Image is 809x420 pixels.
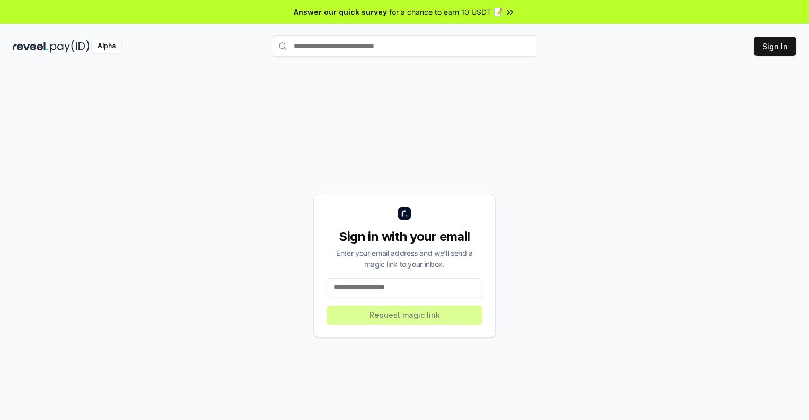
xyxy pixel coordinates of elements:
[92,40,121,53] div: Alpha
[50,40,90,53] img: pay_id
[389,6,503,17] span: for a chance to earn 10 USDT 📝
[398,207,411,220] img: logo_small
[294,6,387,17] span: Answer our quick survey
[754,37,796,56] button: Sign In
[327,228,482,245] div: Sign in with your email
[13,40,48,53] img: reveel_dark
[327,247,482,270] div: Enter your email address and we’ll send a magic link to your inbox.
